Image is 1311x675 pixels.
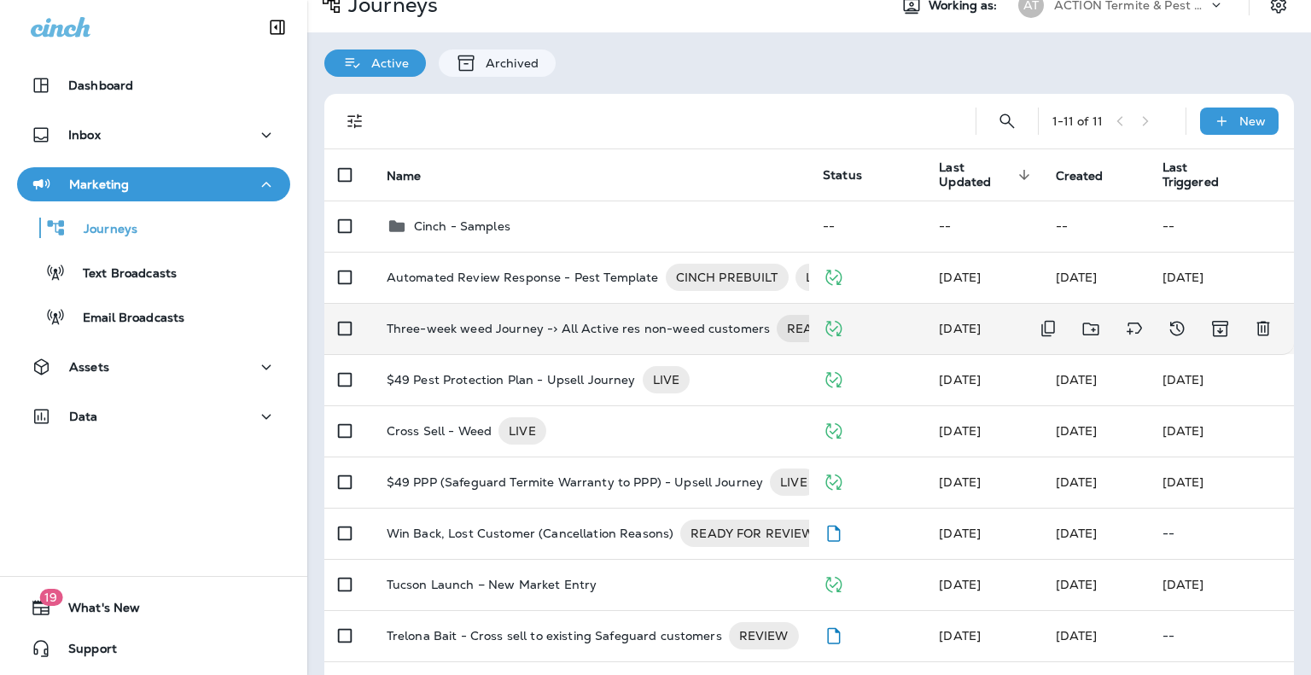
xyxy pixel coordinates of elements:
[387,315,770,342] p: Three-week weed Journey -> All Active res non-weed customers
[939,160,1012,189] span: Last Updated
[680,525,824,542] span: READY FOR REVIEW
[338,104,372,138] button: Filters
[643,366,690,393] div: LIVE
[809,201,925,252] td: --
[66,311,184,327] p: Email Broadcasts
[387,578,597,591] p: Tucson Launch – New Market Entry
[1056,270,1098,285] span: Frank Carreno
[387,264,659,291] p: Automated Review Response - Pest Template
[939,526,981,541] span: Frank Carreno
[363,56,409,70] p: Active
[1056,474,1098,490] span: Frank Carreno
[17,210,290,246] button: Journeys
[1056,628,1098,643] span: Frank Carreno
[1056,372,1098,387] span: Frank Carreno
[17,631,290,666] button: Support
[795,264,843,291] div: LIVE
[1031,311,1065,346] button: Duplicate
[17,68,290,102] button: Dashboard
[17,350,290,384] button: Assets
[823,319,844,335] span: Published
[925,201,1041,252] td: --
[69,360,109,374] p: Assets
[17,167,290,201] button: Marketing
[823,524,844,539] span: Draft
[1056,423,1098,439] span: Frank Carreno
[1162,527,1280,540] p: --
[69,177,129,191] p: Marketing
[1149,354,1294,405] td: [DATE]
[51,642,117,662] span: Support
[823,626,844,642] span: Draft
[777,315,921,342] div: READY FOR REVIEW
[1160,311,1194,346] button: View Changelog
[823,575,844,591] span: Published
[1052,114,1103,128] div: 1 - 11 of 11
[770,474,818,491] span: LIVE
[1117,311,1151,346] button: Add tags
[729,627,799,644] span: REVIEW
[69,410,98,423] p: Data
[939,270,981,285] span: Frank Carreno
[1239,114,1266,128] p: New
[498,417,546,445] div: LIVE
[823,268,844,283] span: Published
[1056,526,1098,541] span: Frank Carreno
[253,10,301,44] button: Collapse Sidebar
[387,468,763,496] p: $49 PPP (Safeguard Termite Warranty to PPP) - Upsell Journey
[939,160,1034,189] span: Last Updated
[17,399,290,434] button: Data
[666,269,789,286] span: CINCH PREBUILT
[67,222,137,238] p: Journeys
[680,520,824,547] div: READY FOR REVIEW
[17,591,290,625] button: 19What's New
[387,417,492,445] p: Cross Sell - Weed
[1203,311,1238,346] button: Archive
[1056,168,1126,183] span: Created
[795,269,843,286] span: LIVE
[1056,577,1098,592] span: Frank Carreno
[1149,252,1294,303] td: [DATE]
[66,266,177,282] p: Text Broadcasts
[990,104,1024,138] button: Search Journeys
[823,167,862,183] span: Status
[68,79,133,92] p: Dashboard
[17,254,290,290] button: Text Broadcasts
[498,422,546,439] span: LIVE
[939,474,981,490] span: Frank Carreno
[643,371,690,388] span: LIVE
[939,628,981,643] span: Frank Carreno
[387,168,444,183] span: Name
[1149,559,1294,610] td: [DATE]
[1042,201,1149,252] td: --
[1162,160,1241,189] span: Last Triggered
[414,219,510,233] p: Cinch - Samples
[1246,311,1280,346] button: Delete
[666,264,789,291] div: CINCH PREBUILT
[770,468,818,496] div: LIVE
[1162,160,1219,189] span: Last Triggered
[387,622,722,649] p: Trelona Bait - Cross sell to existing Safeguard customers
[729,622,799,649] div: REVIEW
[939,321,981,336] span: Frank Carreno
[39,589,62,606] span: 19
[68,128,101,142] p: Inbox
[1162,629,1280,643] p: --
[17,118,290,152] button: Inbox
[777,320,921,337] span: READY FOR REVIEW
[939,423,981,439] span: Frank Carreno
[477,56,539,70] p: Archived
[1149,457,1294,508] td: [DATE]
[1149,405,1294,457] td: [DATE]
[387,520,673,547] p: Win Back, Lost Customer (Cancellation Reasons)
[939,577,981,592] span: Frank Carreno
[1056,169,1104,183] span: Created
[823,422,844,437] span: Published
[387,366,636,393] p: $49 Pest Protection Plan - Upsell Journey
[387,169,422,183] span: Name
[51,601,140,621] span: What's New
[823,370,844,386] span: Published
[1149,201,1294,252] td: --
[939,372,981,387] span: Frank Carreno
[17,299,290,335] button: Email Broadcasts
